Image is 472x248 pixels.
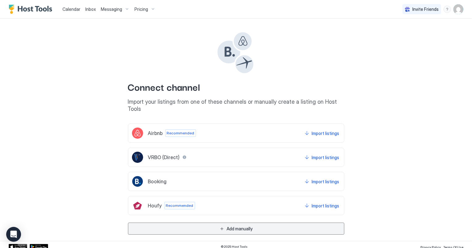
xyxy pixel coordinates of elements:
[304,128,340,139] button: Import listings
[453,4,463,14] div: User profile
[148,130,163,136] span: Airbnb
[6,227,21,242] div: Open Intercom Messenger
[412,7,439,12] span: Invite Friends
[304,200,340,211] button: Import listings
[128,80,344,94] span: Connect channel
[227,225,253,232] div: Add manually
[312,202,339,209] div: Import listings
[62,6,80,12] a: Calendar
[148,154,180,160] span: VRBO (Direct)
[166,203,193,208] span: Recommended
[167,130,194,136] span: Recommended
[148,202,162,209] span: Houfy
[148,178,167,185] span: Booking
[128,98,344,112] span: Import your listings from one of these channels or manually create a listing on Host Tools
[85,6,96,12] a: Inbox
[312,130,339,137] div: Import listings
[304,152,340,163] button: Import listings
[101,7,122,12] span: Messaging
[312,178,339,185] div: Import listings
[128,223,344,235] button: Add manually
[304,176,340,187] button: Import listings
[9,5,55,14] a: Host Tools Logo
[134,7,148,12] span: Pricing
[312,154,339,161] div: Import listings
[444,6,451,13] div: menu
